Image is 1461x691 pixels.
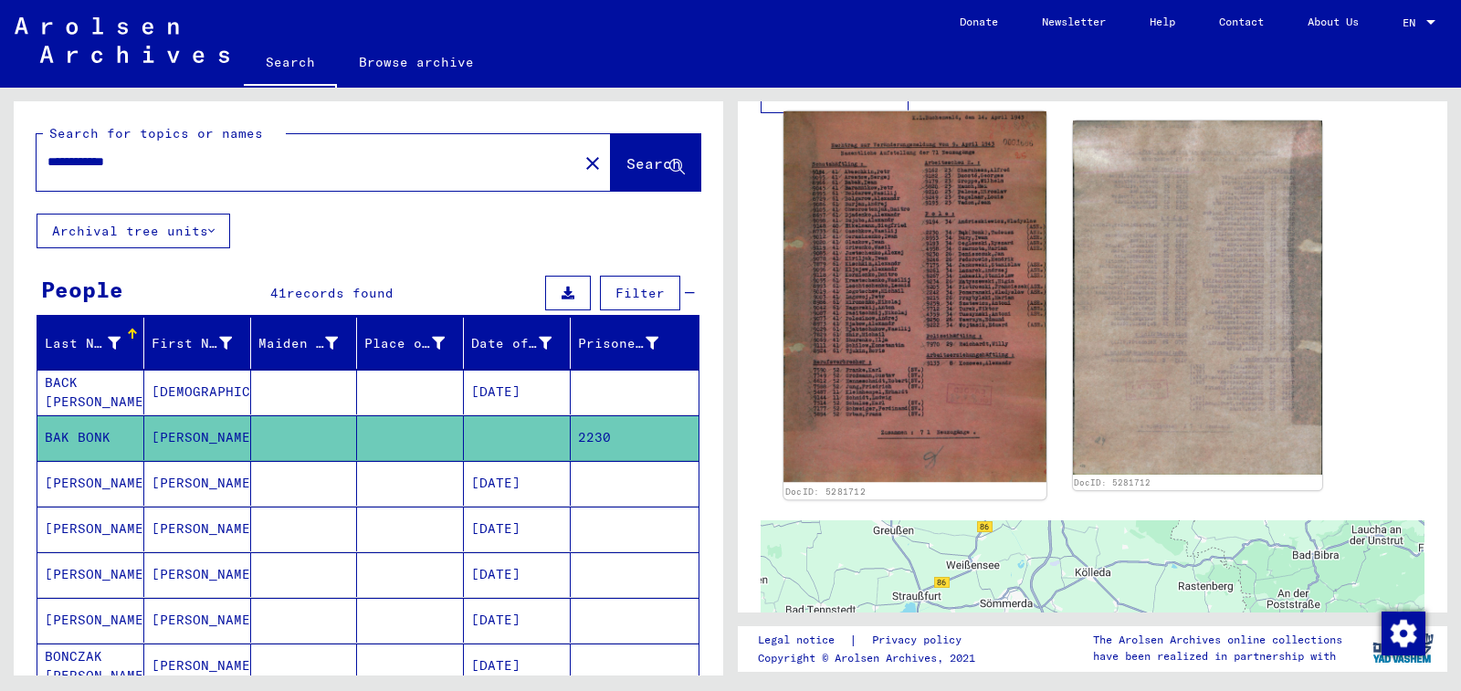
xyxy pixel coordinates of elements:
[49,125,263,141] mat-label: Search for topics or names
[37,598,144,643] mat-cell: [PERSON_NAME]
[144,415,251,460] mat-cell: [PERSON_NAME]
[571,415,699,460] mat-cell: 2230
[37,415,144,460] mat-cell: BAK BONK
[1093,632,1342,648] p: The Arolsen Archives online collections
[464,318,571,369] mat-header-cell: Date of Birth
[37,507,144,551] mat-cell: [PERSON_NAME]
[152,329,255,358] div: First Name
[144,461,251,506] mat-cell: [PERSON_NAME]
[758,631,849,650] a: Legal notice
[45,334,121,353] div: Last Name
[152,334,232,353] div: First Name
[785,486,866,497] a: DocID: 5281712
[464,644,571,688] mat-cell: [DATE]
[364,329,468,358] div: Place of Birth
[144,598,251,643] mat-cell: [PERSON_NAME]
[37,552,144,597] mat-cell: [PERSON_NAME]
[857,631,983,650] a: Privacy policy
[464,461,571,506] mat-cell: [DATE]
[287,285,394,301] span: records found
[464,370,571,414] mat-cell: [DATE]
[364,334,445,353] div: Place of Birth
[37,318,144,369] mat-header-cell: Last Name
[578,334,658,353] div: Prisoner #
[41,273,123,306] div: People
[626,154,681,173] span: Search
[37,214,230,248] button: Archival tree units
[471,329,574,358] div: Date of Birth
[357,318,464,369] mat-header-cell: Place of Birth
[270,285,287,301] span: 41
[758,631,983,650] div: |
[615,285,665,301] span: Filter
[611,134,700,191] button: Search
[37,644,144,688] mat-cell: BONCZAK [PERSON_NAME]
[258,329,362,358] div: Maiden Name
[1093,648,1342,665] p: have been realized in partnership with
[571,318,699,369] mat-header-cell: Prisoner #
[1369,625,1437,671] img: yv_logo.png
[1073,120,1323,475] img: 002.jpg
[37,370,144,414] mat-cell: BACK [PERSON_NAME]
[464,598,571,643] mat-cell: [DATE]
[758,650,983,666] p: Copyright © Arolsen Archives, 2021
[574,144,611,181] button: Clear
[258,334,339,353] div: Maiden Name
[144,318,251,369] mat-header-cell: First Name
[1074,477,1151,487] a: DocID: 5281712
[582,152,604,174] mat-icon: close
[578,329,681,358] div: Prisoner #
[45,329,143,358] div: Last Name
[144,507,251,551] mat-cell: [PERSON_NAME]
[144,370,251,414] mat-cell: [DEMOGRAPHIC_DATA]
[244,40,337,88] a: Search
[251,318,358,369] mat-header-cell: Maiden Name
[783,111,1046,482] img: 001.jpg
[471,334,552,353] div: Date of Birth
[15,17,229,63] img: Arolsen_neg.svg
[600,276,680,310] button: Filter
[1381,611,1424,654] div: Change consent
[464,552,571,597] mat-cell: [DATE]
[144,552,251,597] mat-cell: [PERSON_NAME]
[337,40,496,84] a: Browse archive
[1403,16,1423,29] span: EN
[464,507,571,551] mat-cell: [DATE]
[144,644,251,688] mat-cell: [PERSON_NAME]
[1382,612,1425,655] img: Change consent
[37,461,144,506] mat-cell: [PERSON_NAME]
